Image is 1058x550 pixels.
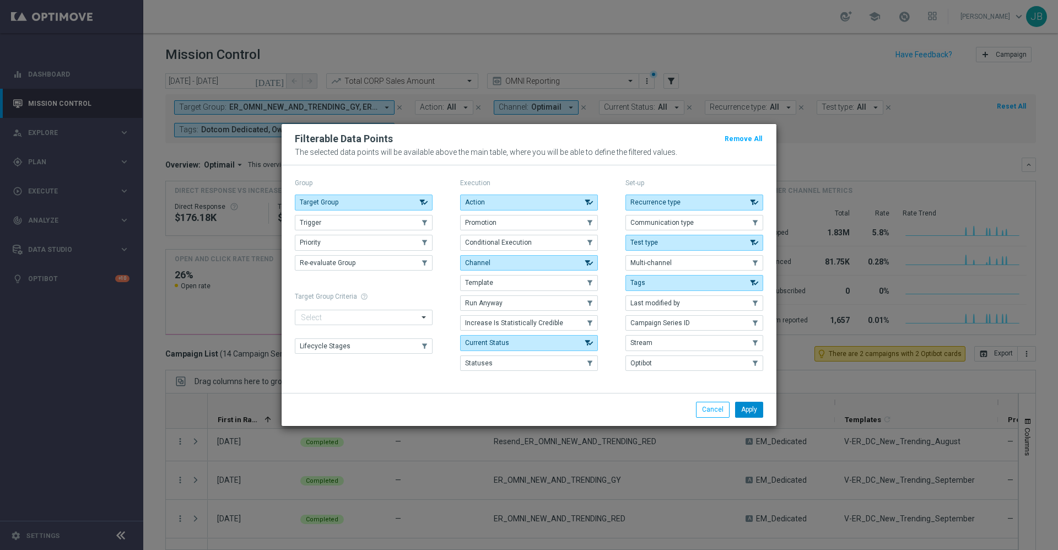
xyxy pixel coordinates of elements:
span: Increase Is Statistically Credible [465,319,563,327]
button: Cancel [696,402,730,417]
span: Last modified by [630,299,680,307]
button: Increase Is Statistically Credible [460,315,598,331]
h1: Target Group Criteria [295,293,433,300]
button: Statuses [460,355,598,371]
span: Statuses [465,359,493,367]
button: Run Anyway [460,295,598,311]
span: Template [465,279,493,287]
button: Recurrence type [625,195,763,210]
button: Optibot [625,355,763,371]
span: Current Status [465,339,509,347]
span: Multi-channel [630,259,672,267]
button: Trigger [295,215,433,230]
span: Conditional Execution [465,239,532,246]
span: help_outline [360,293,368,300]
button: Multi-channel [625,255,763,271]
button: Target Group [295,195,433,210]
button: Communication type [625,215,763,230]
button: Promotion [460,215,598,230]
h2: Filterable Data Points [295,132,393,145]
span: Optibot [630,359,652,367]
button: Apply [735,402,763,417]
span: Stream [630,339,652,347]
span: Priority [300,239,321,246]
button: Tags [625,275,763,290]
button: Campaign Series ID [625,315,763,331]
button: Re-evaluate Group [295,255,433,271]
button: Remove All [724,133,763,145]
button: Priority [295,235,433,250]
span: Tags [630,279,645,287]
span: Communication type [630,219,694,227]
span: Promotion [465,219,496,227]
button: Last modified by [625,295,763,311]
span: Action [465,198,485,206]
p: Group [295,179,433,187]
button: Test type [625,235,763,250]
button: Action [460,195,598,210]
button: Channel [460,255,598,271]
span: Channel [465,259,490,267]
button: Template [460,275,598,290]
span: Trigger [300,219,321,227]
span: Target Group [300,198,338,206]
span: Re-evaluate Group [300,259,355,267]
p: Execution [460,179,598,187]
button: Current Status [460,335,598,351]
span: Campaign Series ID [630,319,690,327]
span: Test type [630,239,658,246]
button: Conditional Execution [460,235,598,250]
button: Stream [625,335,763,351]
span: Run Anyway [465,299,503,307]
span: Lifecycle Stages [300,342,350,350]
button: Lifecycle Stages [295,338,433,354]
span: Recurrence type [630,198,681,206]
p: The selected data points will be available above the main table, where you will be able to define... [295,148,763,157]
p: Set-up [625,179,763,187]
